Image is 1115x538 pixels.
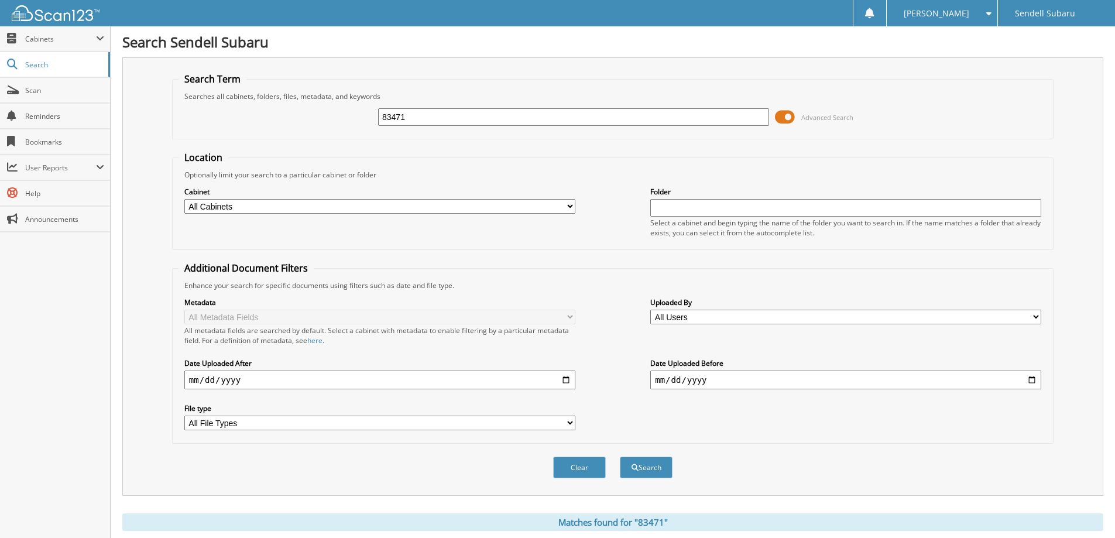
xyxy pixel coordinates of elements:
[184,371,575,389] input: start
[1015,10,1075,17] span: Sendell Subaru
[904,10,969,17] span: [PERSON_NAME]
[25,34,96,44] span: Cabinets
[25,85,104,95] span: Scan
[179,91,1047,101] div: Searches all cabinets, folders, files, metadata, and keywords
[179,73,246,85] legend: Search Term
[650,218,1041,238] div: Select a cabinet and begin typing the name of the folder you want to search in. If the name match...
[620,457,673,478] button: Search
[184,358,575,368] label: Date Uploaded After
[650,371,1041,389] input: end
[25,60,102,70] span: Search
[184,325,575,345] div: All metadata fields are searched by default. Select a cabinet with metadata to enable filtering b...
[25,137,104,147] span: Bookmarks
[179,262,314,275] legend: Additional Document Filters
[553,457,606,478] button: Clear
[650,297,1041,307] label: Uploaded By
[25,214,104,224] span: Announcements
[25,163,96,173] span: User Reports
[179,280,1047,290] div: Enhance your search for specific documents using filters such as date and file type.
[25,111,104,121] span: Reminders
[122,32,1103,52] h1: Search Sendell Subaru
[122,513,1103,531] div: Matches found for "83471"
[179,170,1047,180] div: Optionally limit your search to a particular cabinet or folder
[307,335,323,345] a: here
[801,113,853,122] span: Advanced Search
[650,358,1041,368] label: Date Uploaded Before
[650,187,1041,197] label: Folder
[184,403,575,413] label: File type
[179,151,228,164] legend: Location
[25,189,104,198] span: Help
[184,187,575,197] label: Cabinet
[12,5,100,21] img: scan123-logo-white.svg
[184,297,575,307] label: Metadata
